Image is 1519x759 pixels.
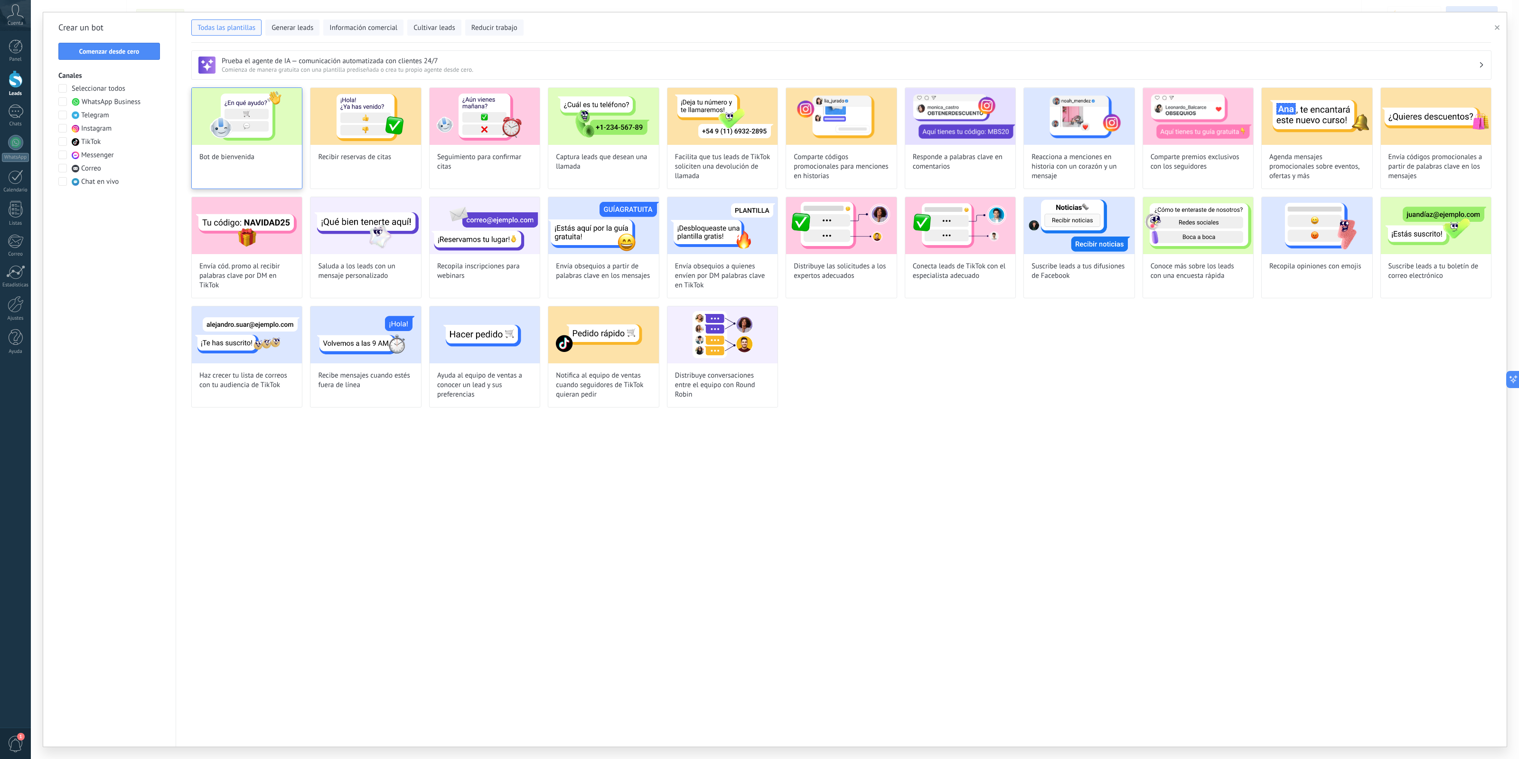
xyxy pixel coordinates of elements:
span: Telegram [81,111,109,120]
img: Recibir reservas de citas [310,88,421,145]
span: Messenger [81,151,114,160]
span: Suscribe leads a tus difusiones de Facebook [1031,262,1126,281]
span: Distribuye las solicitudes a los expertos adecuados [794,262,889,281]
span: Ayuda al equipo de ventas a conocer un lead y sus preferencias [437,371,532,399]
span: Envía cód. promo al recibir palabras clave por DM en TikTok [199,262,294,290]
span: Cuenta [8,20,23,27]
div: Estadísticas [2,282,29,288]
img: Facilita que tus leads de TikTok soliciten una devolución de llamada [667,88,778,145]
span: Correo [81,164,101,173]
span: Generar leads [272,23,313,33]
span: TikTok [81,137,101,147]
span: Conecta leads de TikTok con el especialista adecuado [913,262,1008,281]
span: Saluda a los leads con un mensaje personalizado [318,262,413,281]
img: Reacciona a menciones en historia con un corazón y un mensaje [1024,88,1134,145]
div: Ayuda [2,349,29,355]
img: Notifica al equipo de ventas cuando seguidores de TikTok quieran pedir [548,306,658,363]
span: Todas las plantillas [197,23,255,33]
span: Comienza de manera gratuita con una plantilla prediseñada o crea tu propio agente desde cero. [222,66,1479,74]
img: Recopila opiniones con emojis [1262,197,1372,254]
button: Generar leads [265,19,319,36]
span: Distribuye conversaciones entre el equipo con Round Robin [675,371,770,399]
div: Correo [2,251,29,257]
span: Notifica al equipo de ventas cuando seguidores de TikTok quieran pedir [556,371,651,399]
span: Responde a palabras clave en comentarios [913,152,1008,171]
span: Facilita que tus leads de TikTok soliciten una devolución de llamada [675,152,770,181]
span: Agenda mensajes promocionales sobre eventos, ofertas y más [1269,152,1364,181]
img: Envía obsequios a quienes envíen por DM palabras clave en TikTok [667,197,778,254]
img: Suscribe leads a tus difusiones de Facebook [1024,197,1134,254]
span: Instagram [81,124,112,133]
img: Envía obsequios a partir de palabras clave en los mensajes [548,197,658,254]
div: Calendario [2,187,29,193]
img: Bot de bienvenida [192,88,302,145]
button: Comenzar desde cero [58,43,160,60]
button: Cultivar leads [407,19,461,36]
span: Envía obsequios a partir de palabras clave en los mensajes [556,262,651,281]
h3: Canales [58,71,160,80]
span: Haz crecer tu lista de correos con tu audiencia de TikTok [199,371,294,390]
img: Recopila inscripciones para webinars [430,197,540,254]
span: Reducir trabajo [471,23,517,33]
img: Agenda mensajes promocionales sobre eventos, ofertas y más [1262,88,1372,145]
img: Saluda a los leads con un mensaje personalizado [310,197,421,254]
span: Comparte códigos promocionales para menciones en historias [794,152,889,181]
span: Conoce más sobre los leads con una encuesta rápida [1151,262,1246,281]
span: WhatsApp Business [82,97,141,107]
span: Recopila inscripciones para webinars [437,262,532,281]
div: Chats [2,121,29,127]
img: Conecta leads de TikTok con el especialista adecuado [905,197,1015,254]
span: Seleccionar todos [72,84,125,94]
div: Panel [2,57,29,63]
img: Ayuda al equipo de ventas a conocer un lead y sus preferencias [430,306,540,363]
div: Leads [2,91,29,97]
span: Cultivar leads [413,23,455,33]
img: Comparte premios exclusivos con los seguidores [1143,88,1253,145]
img: Recibe mensajes cuando estés fuera de línea [310,306,421,363]
img: Responde a palabras clave en comentarios [905,88,1015,145]
img: Haz crecer tu lista de correos con tu audiencia de TikTok [192,306,302,363]
span: Comparte premios exclusivos con los seguidores [1151,152,1246,171]
span: Envía obsequios a quienes envíen por DM palabras clave en TikTok [675,262,770,290]
img: Conoce más sobre los leads con una encuesta rápida [1143,197,1253,254]
img: Envía códigos promocionales a partir de palabras clave en los mensajes [1381,88,1491,145]
span: Suscribe leads a tu boletín de correo electrónico [1388,262,1483,281]
span: Bot de bienvenida [199,152,254,162]
button: Reducir trabajo [465,19,524,36]
span: Comenzar desde cero [79,48,140,55]
span: 1 [17,733,25,740]
img: Seguimiento para confirmar citas [430,88,540,145]
img: Suscribe leads a tu boletín de correo electrónico [1381,197,1491,254]
span: Información comercial [329,23,397,33]
img: Captura leads que desean una llamada [548,88,658,145]
span: Recibir reservas de citas [318,152,391,162]
span: Captura leads que desean una llamada [556,152,651,171]
span: Chat en vivo [81,177,119,187]
span: Seguimiento para confirmar citas [437,152,532,171]
span: Reacciona a menciones en historia con un corazón y un mensaje [1031,152,1126,181]
img: Envía cód. promo al recibir palabras clave por DM en TikTok [192,197,302,254]
div: Ajustes [2,315,29,322]
h2: Crear un bot [58,20,160,35]
img: Distribuye las solicitudes a los expertos adecuados [786,197,896,254]
div: WhatsApp [2,153,29,162]
span: Envía códigos promocionales a partir de palabras clave en los mensajes [1388,152,1483,181]
button: Información comercial [323,19,403,36]
span: Recibe mensajes cuando estés fuera de línea [318,371,413,390]
h3: Prueba el agente de IA — comunicación automatizada con clientes 24/7 [222,57,1479,66]
img: Comparte códigos promocionales para menciones en historias [786,88,896,145]
div: Listas [2,220,29,227]
span: Recopila opiniones con emojis [1269,262,1361,271]
img: Distribuye conversaciones entre el equipo con Round Robin [667,306,778,363]
button: Todas las plantillas [191,19,262,36]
